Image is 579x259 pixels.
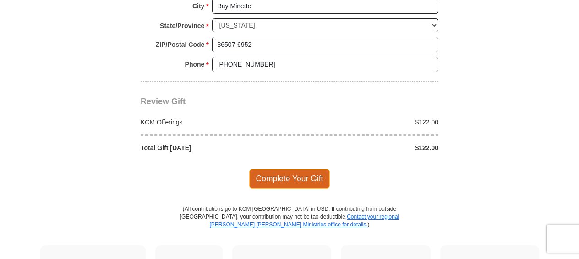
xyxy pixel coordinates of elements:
div: $122.00 [289,143,443,152]
strong: State/Province [160,19,204,32]
strong: Phone [185,58,205,71]
span: Review Gift [141,97,186,106]
span: Complete Your Gift [249,169,330,188]
strong: ZIP/Postal Code [156,38,205,51]
p: (All contributions go to KCM [GEOGRAPHIC_DATA] in USD. If contributing from outside [GEOGRAPHIC_D... [180,205,399,245]
div: $122.00 [289,118,443,127]
a: Contact your regional [PERSON_NAME] [PERSON_NAME] Ministries office for details. [209,214,399,228]
div: Total Gift [DATE] [136,143,290,152]
div: KCM Offerings [136,118,290,127]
